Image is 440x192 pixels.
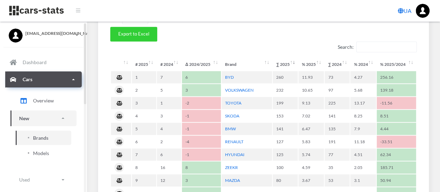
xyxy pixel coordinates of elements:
[10,110,77,126] a: New
[325,97,350,109] td: 225
[182,136,221,148] td: -4
[225,75,234,80] a: BYD
[338,41,417,52] label: Search:
[377,110,416,122] td: 8.51
[350,84,376,96] td: 5.68
[182,123,221,135] td: -1
[298,97,324,109] td: 9.13
[377,174,416,186] td: 50.94
[350,174,376,186] td: 3.1
[377,84,416,96] td: 139.18
[225,178,240,183] a: MAZDA
[298,136,324,148] td: 5.83
[157,84,181,96] td: 5
[10,92,77,109] a: Overview
[325,174,350,186] td: 53
[132,58,156,70] th: #&nbsp;2025: activate to sort column ascending
[25,30,78,37] span: [EMAIL_ADDRESS][DOMAIN_NAME]
[377,58,416,70] th: %&nbsp;2025/2024: activate to sort column ascending
[182,174,221,186] td: 3
[182,84,221,96] td: 3
[132,84,156,96] td: 2
[9,5,64,16] img: navbar brand
[157,161,181,174] td: 16
[298,110,324,122] td: 7.02
[225,113,239,118] a: SKODA
[182,58,221,70] th: Δ&nbsp;2024/2025: activate to sort column ascending
[225,100,241,106] a: TOYOTA
[350,161,376,174] td: 2.05
[273,148,298,161] td: 125
[325,161,350,174] td: 35
[325,148,350,161] td: 77
[5,54,82,70] a: Dashboard
[273,110,298,122] td: 153
[273,84,298,96] td: 232
[9,29,78,37] a: [EMAIL_ADDRESS][DOMAIN_NAME]
[298,71,324,83] td: 11.93
[16,131,71,145] a: Brands
[273,174,298,186] td: 80
[225,152,245,157] a: HYUNDAI
[298,58,324,70] th: %&nbsp;2025: activate to sort column ascending
[356,41,417,52] input: Search:
[273,161,298,174] td: 100
[182,97,221,109] td: -2
[132,71,156,83] td: 1
[157,58,181,70] th: #&nbsp;2024: activate to sort column ascending
[157,110,181,122] td: 3
[33,134,48,141] span: Brands
[16,146,71,160] a: Models
[273,58,298,70] th: ∑&nbsp;2025: activate to sort column ascending
[111,58,131,70] th: : activate to sort column ascending
[377,148,416,161] td: 62.34
[225,87,254,93] a: VOLKSWAGEN
[182,161,221,174] td: 8
[273,136,298,148] td: 127
[132,136,156,148] td: 6
[132,110,156,122] td: 4
[298,123,324,135] td: 6.47
[298,148,324,161] td: 5.74
[350,58,376,70] th: %&nbsp;2024: activate to sort column ascending
[273,71,298,83] td: 260
[298,84,324,96] td: 10.65
[118,31,149,37] span: Export to Excel
[19,175,30,184] p: Used
[225,165,238,170] a: ZEEKR
[19,114,29,123] p: New
[182,148,221,161] td: -1
[10,172,77,187] a: Used
[273,123,298,135] td: 141
[377,123,416,135] td: 4.44
[416,4,430,18] a: ...
[273,97,298,109] td: 199
[157,97,181,109] td: 1
[225,126,236,131] a: BMW
[157,174,181,186] td: 12
[132,123,156,135] td: 5
[225,139,243,144] a: RENAULT
[325,136,350,148] td: 191
[23,75,32,84] p: Cars
[182,71,221,83] td: 6
[132,161,156,174] td: 8
[132,97,156,109] td: 3
[157,136,181,148] td: 2
[132,148,156,161] td: 7
[23,58,47,67] p: Dashboard
[350,71,376,83] td: 4.27
[350,136,376,148] td: 11.18
[157,123,181,135] td: 4
[377,71,416,83] td: 256.16
[157,148,181,161] td: 6
[377,97,416,109] td: -11.56
[395,4,414,18] a: UA
[350,148,376,161] td: 4.51
[325,123,350,135] td: 135
[377,161,416,174] td: 185.71
[110,27,157,41] button: Export to Excel
[157,71,181,83] td: 7
[298,161,324,174] td: 4.59
[350,97,376,109] td: 13.17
